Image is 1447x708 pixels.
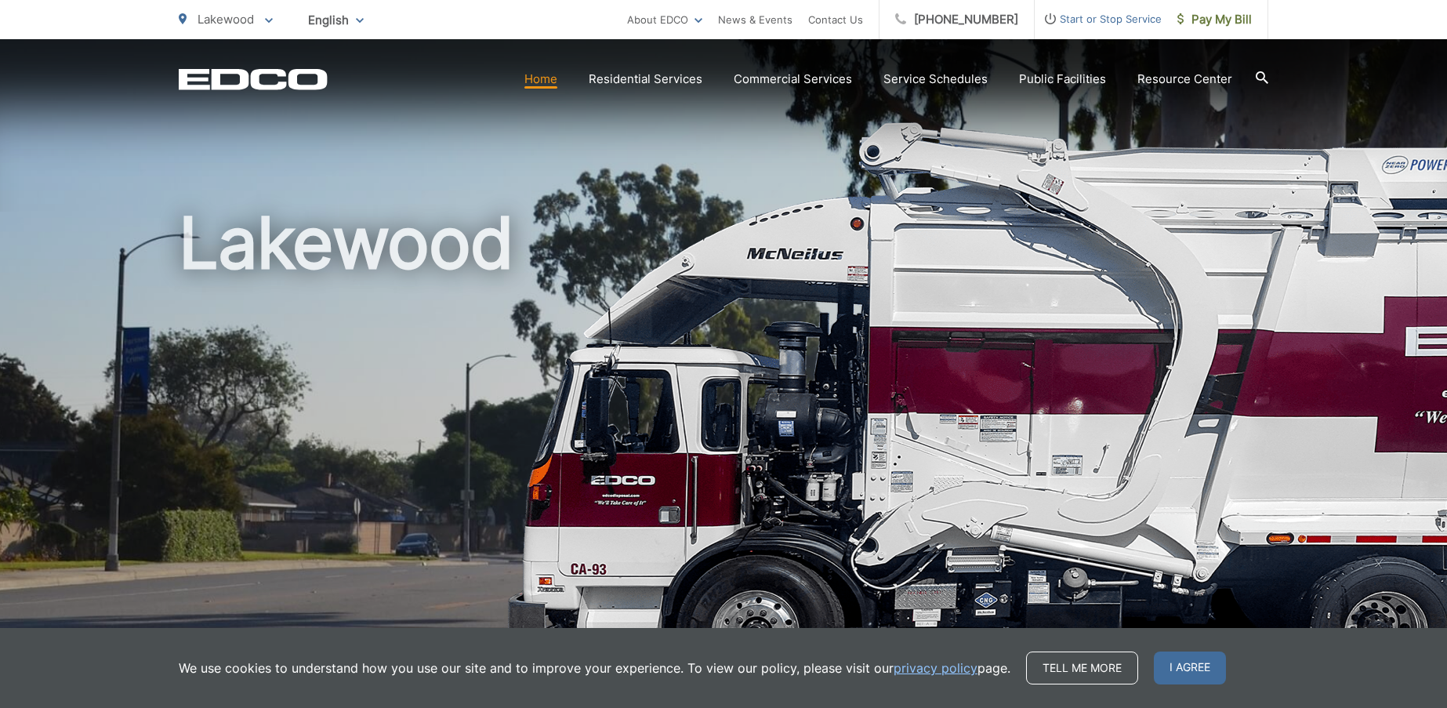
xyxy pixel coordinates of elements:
a: Commercial Services [734,70,852,89]
a: Public Facilities [1019,70,1106,89]
a: Residential Services [589,70,702,89]
a: News & Events [718,10,792,29]
span: I agree [1154,652,1226,684]
span: English [296,6,375,34]
span: Lakewood [198,12,254,27]
a: About EDCO [627,10,702,29]
a: privacy policy [894,659,977,677]
p: We use cookies to understand how you use our site and to improve your experience. To view our pol... [179,659,1010,677]
a: Contact Us [808,10,863,29]
a: Resource Center [1137,70,1232,89]
a: Home [524,70,557,89]
h1: Lakewood [179,204,1268,700]
span: Pay My Bill [1177,10,1252,29]
a: EDCD logo. Return to the homepage. [179,68,328,90]
a: Service Schedules [883,70,988,89]
a: Tell me more [1026,652,1138,684]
